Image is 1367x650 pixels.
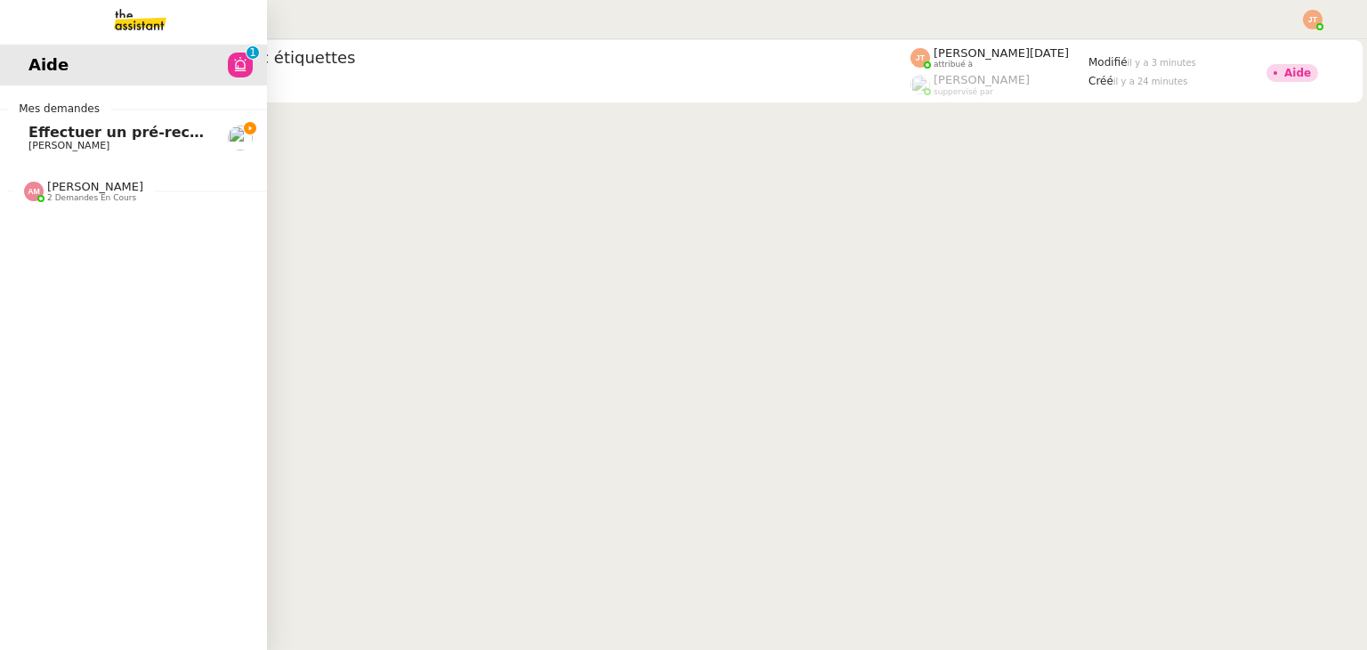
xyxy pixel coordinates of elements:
[1303,10,1323,29] img: svg
[24,182,44,201] img: svg
[249,46,256,62] p: 1
[910,46,1088,69] app-user-label: attribué à
[28,124,376,141] span: Effectuer un pré-recrutement téléphonique
[47,193,136,203] span: 2 demandes en cours
[92,72,910,95] app-user-detailed-label: client
[910,73,1088,96] app-user-label: suppervisé par
[1284,68,1311,78] div: Aide
[934,73,1030,86] span: [PERSON_NAME]
[934,46,1069,60] span: [PERSON_NAME][DATE]
[1128,58,1196,68] span: il y a 3 minutes
[934,87,993,97] span: suppervisé par
[1113,77,1188,86] span: il y a 24 minutes
[28,140,109,151] span: [PERSON_NAME]
[934,60,973,69] span: attribué à
[92,50,910,66] span: Envoyer les colis avec étiquettes
[28,52,69,78] span: Aide
[8,100,110,118] span: Mes demandes
[910,75,930,94] img: users%2FoFdbodQ3TgNoWt9kP3GXAs5oaCq1%2Favatar%2Fprofile-pic.png
[47,180,143,193] span: [PERSON_NAME]
[247,46,259,59] nz-badge-sup: 1
[910,48,930,68] img: svg
[1088,75,1113,87] span: Créé
[1088,56,1128,69] span: Modifié
[228,126,253,150] img: users%2FdHO1iM5N2ObAeWsI96eSgBoqS9g1%2Favatar%2Fdownload.png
